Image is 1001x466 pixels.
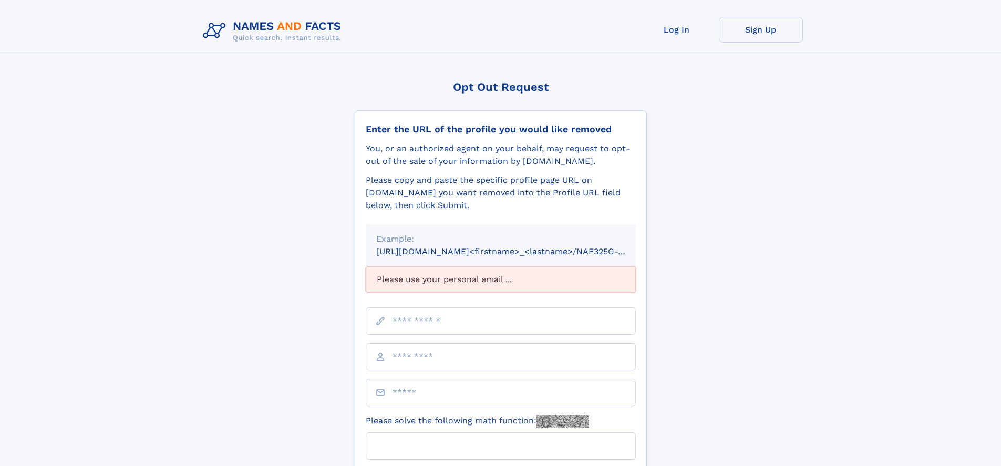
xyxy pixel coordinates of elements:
div: Please use your personal email ... [366,266,636,293]
a: Sign Up [719,17,803,43]
div: Please copy and paste the specific profile page URL on [DOMAIN_NAME] you want removed into the Pr... [366,174,636,212]
img: Logo Names and Facts [199,17,350,45]
div: Enter the URL of the profile you would like removed [366,123,636,135]
a: Log In [635,17,719,43]
small: [URL][DOMAIN_NAME]<firstname>_<lastname>/NAF325G-xxxxxxxx [376,246,656,256]
div: Opt Out Request [355,80,647,94]
div: You, or an authorized agent on your behalf, may request to opt-out of the sale of your informatio... [366,142,636,168]
div: Example: [376,233,625,245]
label: Please solve the following math function: [366,415,589,428]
